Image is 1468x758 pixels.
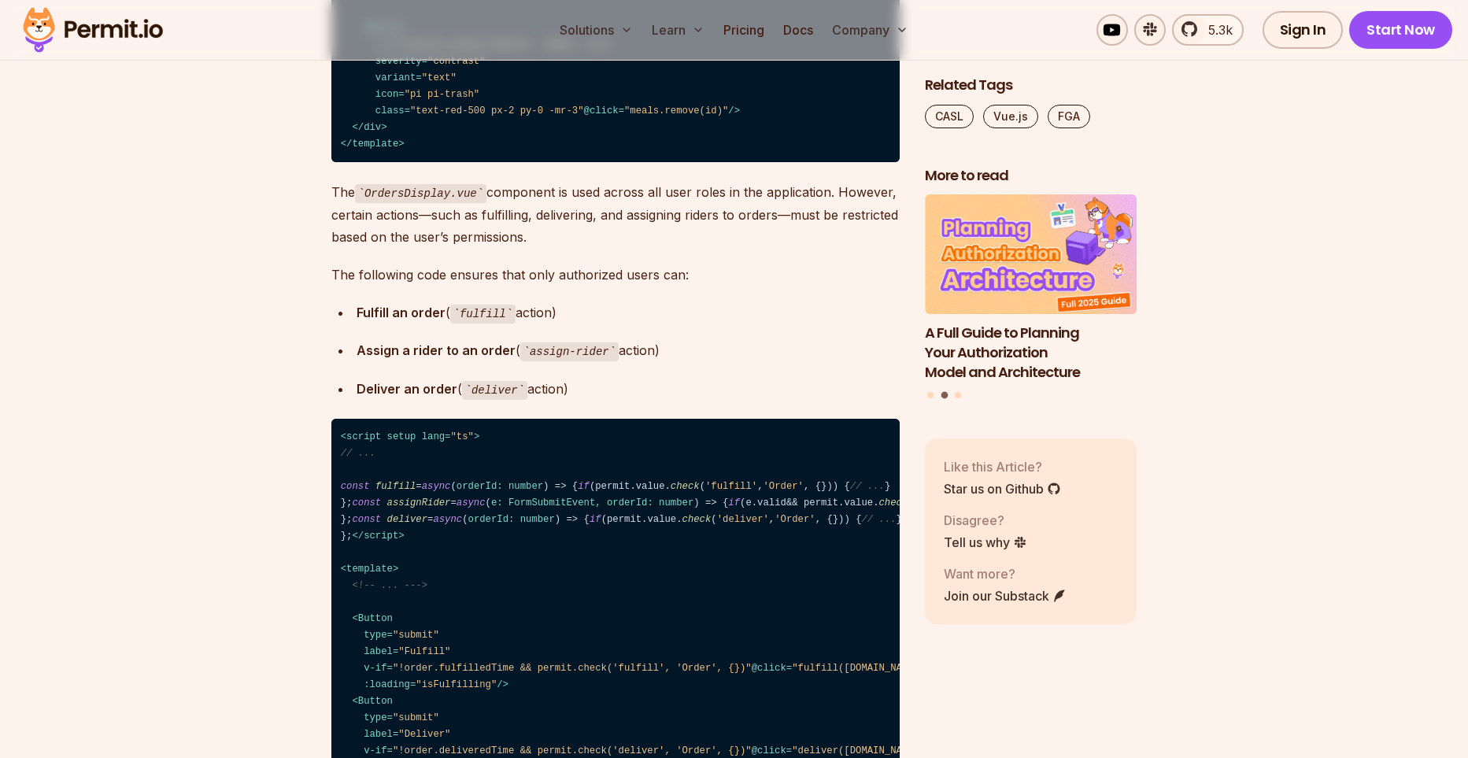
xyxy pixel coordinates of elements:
[792,745,930,756] span: "deliver([DOMAIN_NAME])"
[590,514,601,525] span: if
[944,586,1067,605] a: Join our Substack
[844,497,873,508] span: value
[944,511,1027,530] p: Disagree?
[520,342,619,361] code: assign-rider
[777,14,819,46] a: Docs
[1263,11,1344,49] a: Sign In
[341,481,370,492] span: const
[422,481,451,492] span: async
[364,745,386,756] span: v-if
[717,14,771,46] a: Pricing
[375,89,398,100] span: icon
[1199,20,1233,39] span: 5.3k
[944,457,1061,476] p: Like this Article?
[925,166,1137,186] h2: More to read
[1172,14,1244,46] a: 5.3k
[983,105,1038,128] a: Vue.js
[925,195,1137,383] a: A Full Guide to Planning Your Authorization Model and ArchitectureA Full Guide to Planning Your A...
[941,392,948,399] button: Go to slide 2
[757,663,786,674] span: click
[944,564,1067,583] p: Want more?
[850,481,885,492] span: // ...
[927,392,934,398] button: Go to slide 1
[364,122,381,133] span: div
[357,342,516,358] strong: Assign a rider to an order
[364,531,398,542] span: script
[792,663,930,674] span: "fulfill([DOMAIN_NAME])"
[358,613,393,624] span: Button
[457,481,543,492] span: orderId: number
[468,514,555,525] span: orderId: number
[1349,11,1452,49] a: Start Now
[925,105,974,128] a: CASL
[357,381,457,397] strong: Deliver an order
[590,105,619,116] span: click
[375,481,416,492] span: fulfill
[357,378,900,401] div: ( action)
[387,514,427,525] span: deliver
[624,105,728,116] span: "meals.remove(id)"
[925,324,1137,382] h3: A Full Guide to Planning Your Authorization Model and Architecture
[826,14,915,46] button: Company
[422,72,457,83] span: "text"
[393,630,439,641] span: "submit"
[405,89,480,100] span: "pi pi-trash"
[341,613,931,690] span: < = = = @ = = />
[387,497,451,508] span: assignRider
[364,729,393,740] span: label
[553,14,639,46] button: Solutions
[352,514,381,525] span: const
[944,533,1027,552] a: Tell us why
[427,56,486,67] span: "contrast"
[450,431,473,442] span: "ts"
[645,14,711,46] button: Learn
[944,479,1061,498] a: Star us on Github
[491,497,693,508] span: e: FormSubmitEvent, orderId: number
[457,497,486,508] span: async
[331,181,900,248] p: The component is used across all user roles in the application. However, certain actions—such as ...
[647,514,676,525] span: value
[879,497,908,508] span: check
[341,564,399,575] span: < >
[352,497,381,508] span: const
[462,381,528,400] code: deliver
[341,431,479,442] span: < = >
[671,481,700,492] span: check
[925,195,1137,383] li: 2 of 3
[352,580,427,591] span: <!-- ... --->
[728,497,740,508] span: if
[410,105,584,116] span: "text-red-500 px-2 py-0 -mr-3"
[955,392,961,398] button: Go to slide 3
[393,712,439,723] span: "submit"
[331,264,900,286] p: The following code ensures that only authorized users can:
[422,431,445,442] span: lang
[355,184,487,203] code: OrdersDisplay.vue
[862,514,897,525] span: // ...
[357,301,900,324] div: ( action)
[636,481,665,492] span: value
[682,514,712,525] span: check
[364,663,386,674] span: v-if
[346,431,381,442] span: script
[775,514,815,525] span: 'Order'
[16,3,170,57] img: Permit logo
[375,72,416,83] span: variant
[578,481,590,492] span: if
[398,729,450,740] span: "Deliver"
[925,195,1137,315] img: A Full Guide to Planning Your Authorization Model and Architecture
[346,564,393,575] span: template
[352,531,404,542] span: </ >
[705,481,757,492] span: 'fulfill'
[764,481,804,492] span: 'Order'
[1048,105,1090,128] a: FGA
[357,305,446,320] strong: Fulfill an order
[364,630,386,641] span: type
[757,745,786,756] span: click
[393,663,752,674] span: "!order.fulfilledTime && permit.check('fulfill', 'Order', {})"
[398,646,450,657] span: "Fulfill"
[757,497,786,508] span: valid
[393,745,752,756] span: "!order.deliveredTime && permit.check('deliver', 'Order', {})"
[352,139,398,150] span: template
[717,514,769,525] span: 'deliver'
[358,696,393,707] span: Button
